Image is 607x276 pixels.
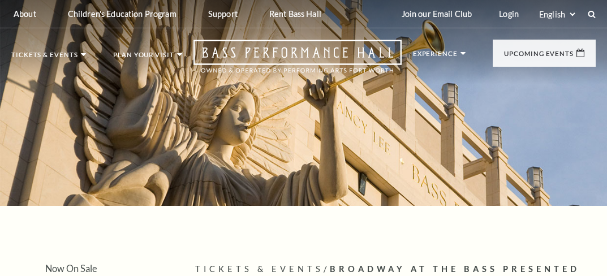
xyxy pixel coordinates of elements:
[14,9,36,19] p: About
[68,9,176,19] p: Children's Education Program
[113,51,174,64] p: Plan Your Visit
[195,264,324,274] span: Tickets & Events
[413,50,458,63] p: Experience
[45,263,97,274] a: Now On Sale
[208,9,238,19] p: Support
[504,50,574,63] p: Upcoming Events
[11,51,78,64] p: Tickets & Events
[269,9,321,19] p: Rent Bass Hall
[537,9,577,20] select: Select:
